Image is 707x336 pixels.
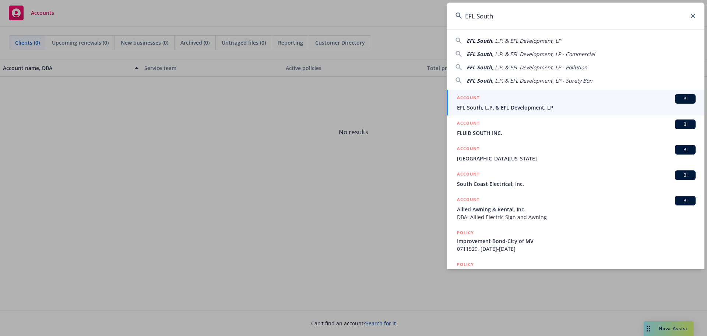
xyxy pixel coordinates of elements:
[678,96,693,102] span: BI
[457,119,479,128] h5: ACCOUNT
[467,51,492,58] span: EFL South
[457,129,696,137] span: FLUID SOUTH INC.
[447,166,704,192] a: ACCOUNTBISouth Coast Electrical, Inc.
[447,257,704,288] a: POLICYEFL South, L.P. & EFL Development, LP - Commercial Package
[447,225,704,257] a: POLICYImprovement Bond-City of MV0711529, [DATE]-[DATE]
[457,155,696,162] span: [GEOGRAPHIC_DATA][US_STATE]
[492,51,595,58] span: , L.P. & EFL Development, LP - Commercial
[678,197,693,204] span: BI
[457,196,479,205] h5: ACCOUNT
[457,170,479,179] h5: ACCOUNT
[457,180,696,188] span: South Coast Electrical, Inc.
[447,3,704,29] input: Search...
[457,261,474,268] h5: POLICY
[678,146,693,153] span: BI
[457,245,696,253] span: 0711529, [DATE]-[DATE]
[492,77,592,84] span: , L.P. & EFL Development, LP - Surety Bon
[467,64,492,71] span: EFL South
[457,229,474,236] h5: POLICY
[492,37,561,44] span: , L.P. & EFL Development, LP
[467,77,492,84] span: EFL South
[678,121,693,128] span: BI
[467,37,492,44] span: EFL South
[457,237,696,245] span: Improvement Bond-City of MV
[457,269,696,277] span: EFL South, L.P. & EFL Development, LP - Commercial Package
[492,64,587,71] span: , L.P. & EFL Development, LP - Pollution
[457,213,696,221] span: DBA: Allied Electric Sign and Awning
[457,104,696,111] span: EFL South, L.P. & EFL Development, LP
[678,172,693,179] span: BI
[447,115,704,141] a: ACCOUNTBIFLUID SOUTH INC.
[447,90,704,115] a: ACCOUNTBIEFL South, L.P. & EFL Development, LP
[457,145,479,154] h5: ACCOUNT
[457,205,696,213] span: Allied Awning & Rental, Inc.
[447,141,704,166] a: ACCOUNTBI[GEOGRAPHIC_DATA][US_STATE]
[457,94,479,103] h5: ACCOUNT
[447,192,704,225] a: ACCOUNTBIAllied Awning & Rental, Inc.DBA: Allied Electric Sign and Awning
